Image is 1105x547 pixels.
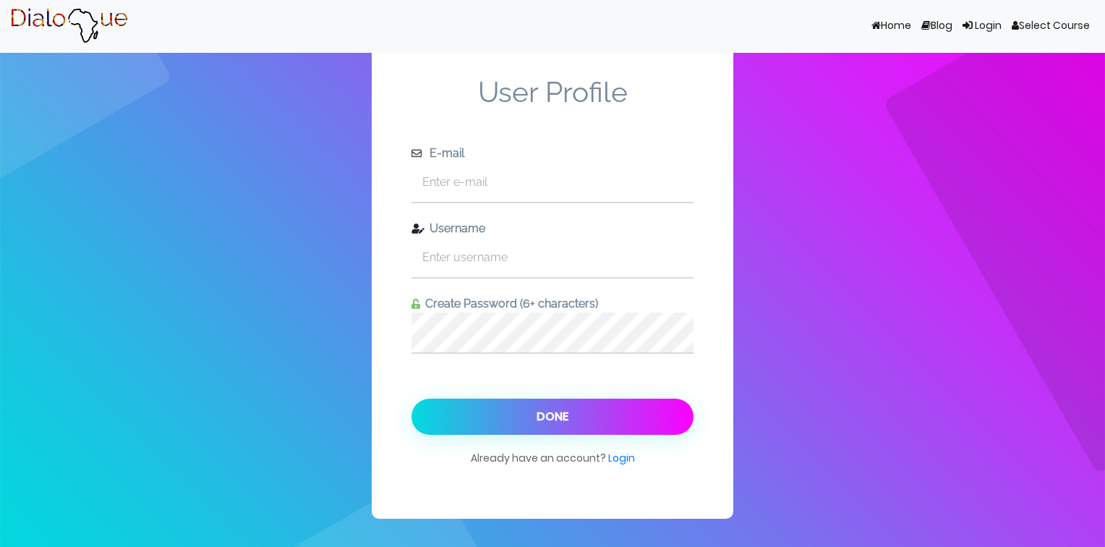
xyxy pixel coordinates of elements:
[1007,12,1095,40] a: Select Course
[424,221,485,235] span: Username
[411,162,694,202] input: Enter e-mail
[608,451,635,465] a: Login
[411,237,694,277] input: Enter username
[471,450,635,480] span: Already have an account?
[411,399,694,435] button: Done
[957,12,1007,40] a: Login
[411,75,694,145] span: User Profile
[916,12,957,40] a: Blog
[866,12,916,40] a: Home
[424,146,464,160] span: E-mail
[420,297,598,310] span: Create Password (6+ characters)
[10,8,128,44] img: Brand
